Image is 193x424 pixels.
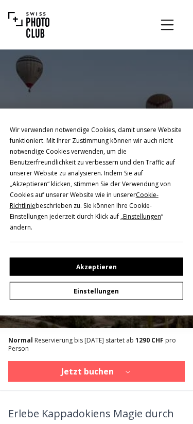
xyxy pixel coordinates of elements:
[10,258,184,276] button: Akzeptieren
[10,124,184,233] div: Wir verwenden notwendige Cookies, damit unsere Website funktioniert. Mit Ihrer Zustimmung können ...
[10,190,159,210] span: Cookie-Richtlinie
[10,282,184,300] button: Einstellungen
[123,212,161,221] span: Einstellungen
